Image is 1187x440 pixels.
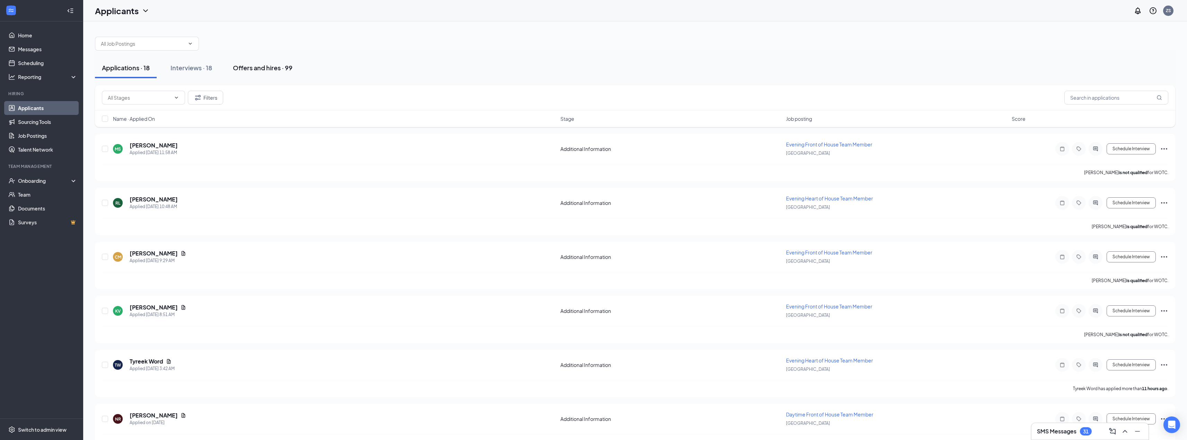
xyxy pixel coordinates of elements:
[786,421,830,426] span: [GEOGRAPHIC_DATA]
[18,143,77,156] a: Talent Network
[1149,7,1157,15] svg: QuestionInfo
[115,362,121,368] div: TW
[1084,332,1168,338] p: [PERSON_NAME] for WOTC.
[18,56,77,70] a: Scheduling
[1058,416,1066,422] svg: Note
[67,7,74,14] svg: Collapse
[1064,91,1168,105] input: Search in applications
[95,5,139,17] h1: Applicants
[130,196,178,203] h5: [PERSON_NAME]
[1160,307,1168,315] svg: Ellipses
[1012,115,1025,122] span: Score
[1075,308,1083,314] svg: Tag
[1075,416,1083,422] svg: Tag
[1119,170,1147,175] b: is not qualified
[1058,146,1066,152] svg: Note
[166,359,172,364] svg: Document
[1119,426,1131,437] button: ChevronUp
[233,63,293,72] div: Offers and hires · 99
[1132,426,1143,437] button: Minimize
[1126,224,1147,229] b: is qualified
[786,249,872,255] span: Evening Front of House Team Member
[181,251,186,256] svg: Document
[1119,332,1147,337] b: is not qualified
[560,115,574,122] span: Stage
[130,311,186,318] div: Applied [DATE] 8:51 AM
[18,115,77,129] a: Sourcing Tools
[560,415,782,422] div: Additional Information
[18,28,77,42] a: Home
[115,200,120,206] div: RL
[1058,362,1066,368] svg: Note
[1126,278,1147,283] b: is qualified
[1108,427,1117,435] svg: ComposeMessage
[1160,253,1168,261] svg: Ellipses
[1107,143,1156,154] button: Schedule Interview
[1091,200,1100,206] svg: ActiveChat
[8,426,15,433] svg: Settings
[560,199,782,206] div: Additional Information
[1134,7,1142,15] svg: Notifications
[18,215,77,229] a: SurveysCrown
[1107,426,1118,437] button: ComposeMessage
[18,129,77,143] a: Job Postings
[8,7,15,14] svg: WorkstreamLogo
[130,412,178,419] h5: [PERSON_NAME]
[8,91,76,97] div: Hiring
[1160,415,1168,423] svg: Ellipses
[141,7,150,15] svg: ChevronDown
[1091,416,1100,422] svg: ActiveChat
[560,361,782,368] div: Additional Information
[1091,254,1100,260] svg: ActiveChat
[1058,254,1066,260] svg: Note
[130,304,178,311] h5: [PERSON_NAME]
[1107,251,1156,262] button: Schedule Interview
[115,416,121,422] div: NR
[113,115,155,122] span: Name · Applied On
[130,203,178,210] div: Applied [DATE] 10:48 AM
[786,303,872,309] span: Evening Front of House Team Member
[786,115,812,122] span: Job posting
[181,305,186,310] svg: Document
[8,163,76,169] div: Team Management
[1142,386,1167,391] b: 11 hours ago
[102,63,150,72] div: Applications · 18
[1091,362,1100,368] svg: ActiveChat
[8,177,15,184] svg: UserCheck
[560,253,782,260] div: Additional Information
[108,94,171,101] input: All Stages
[1107,413,1156,424] button: Schedule Interview
[194,93,202,102] svg: Filter
[130,257,186,264] div: Applied [DATE] 9:29 AM
[786,195,873,201] span: Evening Heart of House Team Member
[786,151,830,156] span: [GEOGRAPHIC_DATA]
[181,413,186,418] svg: Document
[1092,224,1168,230] p: [PERSON_NAME] for WOTC.
[1121,427,1129,435] svg: ChevronUp
[8,73,15,80] svg: Analysis
[18,177,71,184] div: Onboarding
[130,149,178,156] div: Applied [DATE] 11:58 AM
[1073,386,1168,392] p: Tyreek Word has applied more than .
[1075,200,1083,206] svg: Tag
[1075,254,1083,260] svg: Tag
[1107,197,1156,208] button: Schedule Interview
[560,307,782,314] div: Additional Information
[1075,146,1083,152] svg: Tag
[1160,199,1168,207] svg: Ellipses
[1163,416,1180,433] div: Open Intercom Messenger
[1160,361,1168,369] svg: Ellipses
[171,63,212,72] div: Interviews · 18
[18,42,77,56] a: Messages
[130,419,186,426] div: Applied on [DATE]
[174,95,179,100] svg: ChevronDown
[1058,200,1066,206] svg: Note
[187,41,193,46] svg: ChevronDown
[1091,146,1100,152] svg: ActiveChat
[786,205,830,210] span: [GEOGRAPHIC_DATA]
[18,101,77,115] a: Applicants
[18,73,78,80] div: Reporting
[130,365,175,372] div: Applied [DATE] 3:42 AM
[786,313,830,318] span: [GEOGRAPHIC_DATA]
[1075,362,1083,368] svg: Tag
